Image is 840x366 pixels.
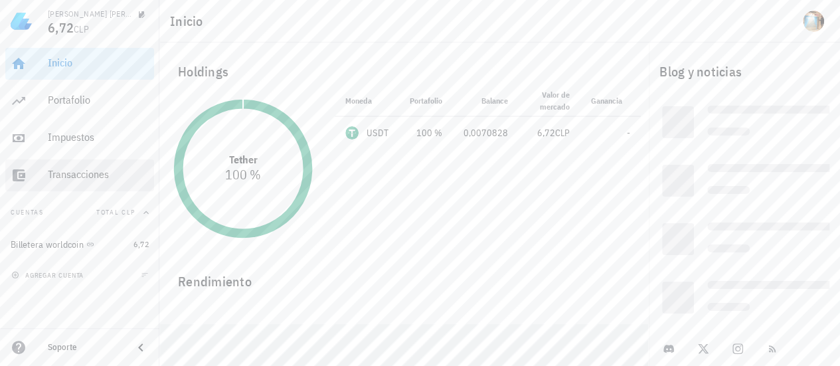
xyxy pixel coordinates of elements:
[662,223,694,255] div: Loading...
[519,85,580,117] th: Valor de mercado
[707,164,840,176] div: Loading...
[707,186,750,198] div: Loading...
[11,239,84,250] div: Billetera worldcoin
[5,48,154,80] a: Inicio
[74,23,89,35] span: CLP
[537,127,555,139] span: 6,72
[5,159,154,191] a: Transacciones
[707,128,750,139] div: Loading...
[167,260,641,292] div: Rendimiento
[410,126,442,140] div: 100 %
[48,9,133,19] div: [PERSON_NAME] [PERSON_NAME]
[96,208,135,217] span: Total CLP
[5,85,154,117] a: Portafolio
[48,94,149,106] div: Portafolio
[48,56,149,69] div: Inicio
[399,85,453,117] th: Portafolio
[803,11,824,32] div: avatar
[345,126,359,139] div: USDT-icon
[335,85,399,117] th: Moneda
[707,244,750,256] div: Loading...
[707,106,840,118] div: Loading...
[555,127,570,139] span: CLP
[133,239,149,249] span: 6,72
[662,106,694,138] div: Loading...
[5,197,154,229] button: CuentasTotal CLP
[367,126,388,139] div: USDT
[627,127,630,139] span: -
[707,223,840,234] div: Loading...
[48,342,122,353] div: Soporte
[591,96,630,106] span: Ganancia
[48,131,149,143] div: Impuestos
[5,229,154,260] a: Billetera worldcoin 6,72
[8,268,90,282] button: agregar cuenta
[707,281,840,293] div: Loading...
[463,126,508,140] div: 0,0070828
[707,303,750,315] div: Loading...
[48,19,74,37] span: 6,72
[662,282,694,314] div: Loading...
[14,271,84,280] span: agregar cuenta
[5,122,154,154] a: Impuestos
[453,85,519,117] th: Balance
[11,11,32,32] img: LedgiFi
[662,165,694,197] div: Loading...
[167,50,641,93] div: Holdings
[649,50,840,93] div: Blog y noticias
[48,168,149,181] div: Transacciones
[170,11,209,32] h1: Inicio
